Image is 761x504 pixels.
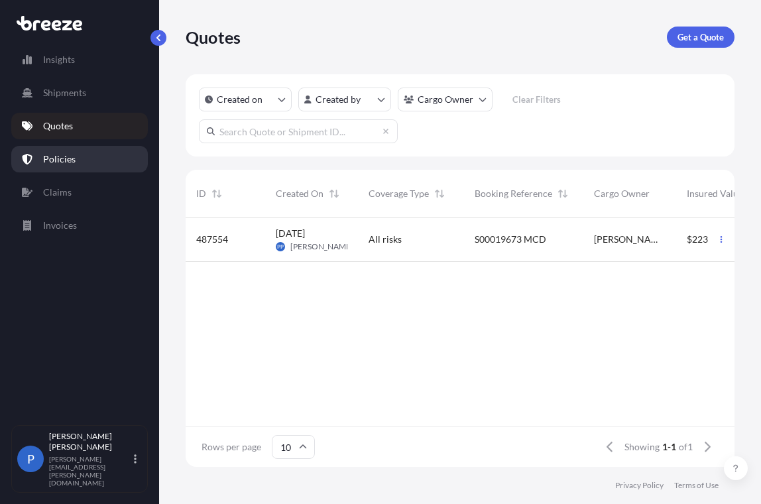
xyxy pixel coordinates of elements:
[662,440,676,454] span: 1-1
[499,89,573,110] button: Clear Filters
[43,86,86,99] p: Shipments
[555,186,571,202] button: Sort
[43,186,72,199] p: Claims
[43,219,77,232] p: Invoices
[11,146,148,172] a: Policies
[316,93,361,106] p: Created by
[298,88,391,111] button: createdBy Filter options
[43,119,73,133] p: Quotes
[11,113,148,139] a: Quotes
[27,452,34,466] span: P
[677,31,724,44] p: Get a Quote
[277,240,284,253] span: PP
[667,27,734,48] a: Get a Quote
[432,186,447,202] button: Sort
[49,431,131,452] p: [PERSON_NAME] [PERSON_NAME]
[290,241,353,252] span: [PERSON_NAME]
[418,93,473,106] p: Cargo Owner
[687,187,743,200] span: Insured Value
[475,233,546,246] span: S00019673 MCD
[369,233,402,246] span: All risks
[674,480,719,491] a: Terms of Use
[209,186,225,202] button: Sort
[11,212,148,239] a: Invoices
[196,187,206,200] span: ID
[594,187,650,200] span: Cargo Owner
[11,80,148,106] a: Shipments
[475,187,552,200] span: Booking Reference
[196,233,228,246] span: 487554
[624,440,660,454] span: Showing
[692,235,708,244] span: 223
[202,440,261,454] span: Rows per page
[199,119,398,143] input: Search Quote or Shipment ID...
[11,46,148,73] a: Insights
[199,88,292,111] button: createdOn Filter options
[369,187,429,200] span: Coverage Type
[326,186,342,202] button: Sort
[43,153,76,166] p: Policies
[186,27,241,48] p: Quotes
[276,187,323,200] span: Created On
[398,88,493,111] button: cargoOwner Filter options
[615,480,664,491] a: Privacy Policy
[43,53,75,66] p: Insights
[49,455,131,487] p: [PERSON_NAME][EMAIL_ADDRESS][PERSON_NAME][DOMAIN_NAME]
[217,93,263,106] p: Created on
[276,227,305,240] span: [DATE]
[11,179,148,206] a: Claims
[512,93,561,106] p: Clear Filters
[594,233,666,246] span: [PERSON_NAME] Aviation
[687,235,692,244] span: $
[679,440,693,454] span: of 1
